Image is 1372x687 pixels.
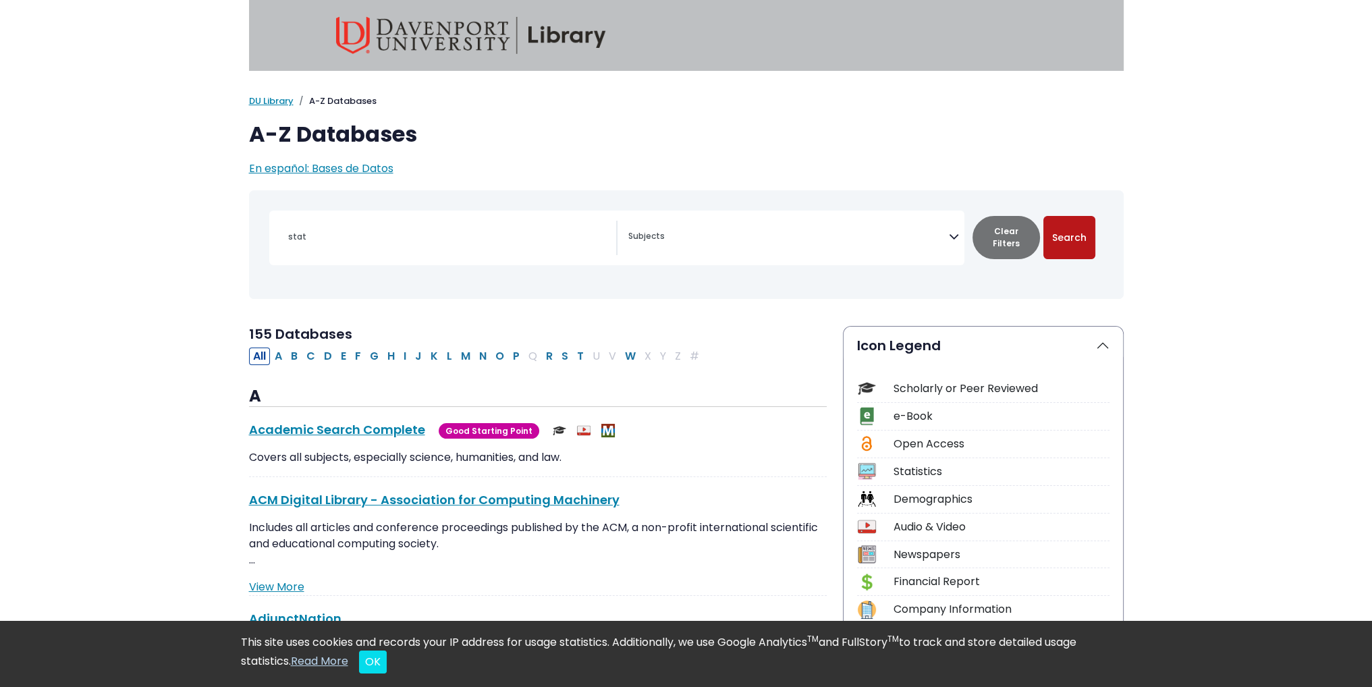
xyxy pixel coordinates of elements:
[858,462,876,480] img: Icon Statistics
[894,381,1109,397] div: Scholarly or Peer Reviewed
[320,348,336,365] button: Filter Results D
[249,491,620,508] a: ACM Digital Library - Association for Computing Machinery
[858,545,876,564] img: Icon Newspapers
[443,348,456,365] button: Filter Results L
[844,327,1123,364] button: Icon Legend
[336,17,606,54] img: Davenport University Library
[411,348,426,365] button: Filter Results J
[249,190,1124,299] nav: Search filters
[439,423,539,439] span: Good Starting Point
[337,348,350,365] button: Filter Results E
[271,348,286,365] button: Filter Results A
[557,348,572,365] button: Filter Results S
[972,216,1040,259] button: Clear Filters
[249,94,294,107] a: DU Library
[383,348,399,365] button: Filter Results H
[287,348,302,365] button: Filter Results B
[249,348,270,365] button: All
[249,610,341,627] a: AdjunctNation
[249,579,304,595] a: View More
[294,94,377,108] li: A-Z Databases
[249,387,827,407] h3: A
[577,424,591,437] img: Audio & Video
[858,379,876,397] img: Icon Scholarly or Peer Reviewed
[249,121,1124,147] h1: A-Z Databases
[894,574,1109,590] div: Financial Report
[894,601,1109,617] div: Company Information
[858,407,876,425] img: Icon e-Book
[249,348,705,363] div: Alpha-list to filter by first letter of database name
[491,348,508,365] button: Filter Results O
[475,348,491,365] button: Filter Results N
[628,232,949,243] textarea: Search
[858,601,876,619] img: Icon Company Information
[894,547,1109,563] div: Newspapers
[858,435,875,453] img: Icon Open Access
[807,633,819,644] sup: TM
[894,464,1109,480] div: Statistics
[621,348,640,365] button: Filter Results W
[894,491,1109,507] div: Demographics
[366,348,383,365] button: Filter Results G
[427,348,442,365] button: Filter Results K
[894,408,1109,424] div: e-Book
[280,227,616,246] input: Search database by title or keyword
[351,348,365,365] button: Filter Results F
[457,348,474,365] button: Filter Results M
[249,520,827,568] p: Includes all articles and conference proceedings published by the ACM, a non-profit international...
[249,325,352,343] span: 155 Databases
[400,348,410,365] button: Filter Results I
[894,519,1109,535] div: Audio & Video
[542,348,557,365] button: Filter Results R
[553,424,566,437] img: Scholarly or Peer Reviewed
[573,348,588,365] button: Filter Results T
[887,633,899,644] sup: TM
[509,348,524,365] button: Filter Results P
[249,449,827,466] p: Covers all subjects, especially science, humanities, and law.
[302,348,319,365] button: Filter Results C
[858,518,876,536] img: Icon Audio & Video
[359,651,387,674] button: Close
[601,424,615,437] img: MeL (Michigan electronic Library)
[894,436,1109,452] div: Open Access
[291,653,348,669] a: Read More
[249,421,425,438] a: Academic Search Complete
[249,94,1124,108] nav: breadcrumb
[858,490,876,508] img: Icon Demographics
[241,634,1132,674] div: This site uses cookies and records your IP address for usage statistics. Additionally, we use Goo...
[858,573,876,591] img: Icon Financial Report
[1043,216,1095,259] button: Submit for Search Results
[249,161,393,176] a: En español: Bases de Datos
